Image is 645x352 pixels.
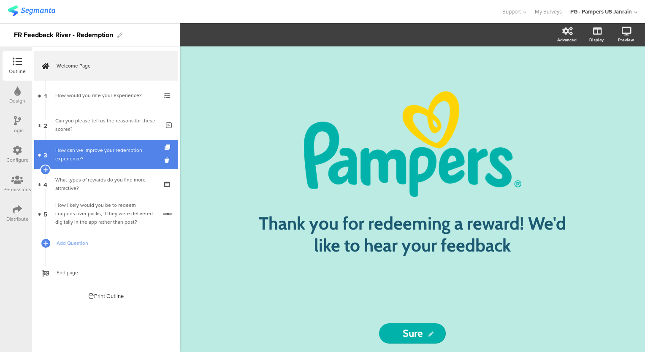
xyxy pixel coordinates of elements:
div: Can you please tell us the reasons for these scores? [55,116,160,133]
div: Design [9,97,25,105]
span: Add Question [57,239,165,247]
i: Delete [165,156,172,164]
span: 2 [43,120,47,130]
p: Thank you for redeeming a reward! We'd like to hear your feedback [256,212,569,256]
span: 4 [43,179,47,189]
input: Start [379,323,446,344]
a: 1 How would you rate your experience? [34,81,178,110]
span: Support [502,8,521,16]
img: segmanta logo [8,5,55,16]
span: Welcome Page [57,62,165,70]
div: Permissions [3,186,31,193]
span: End page [57,268,165,277]
div: PG - Pampers US Janrain [570,8,632,16]
div: Preview [618,37,634,43]
div: Print Outline [89,292,124,300]
div: FR Feedback River - Redemption [14,28,113,42]
div: Configure [6,156,29,164]
a: 2 Can you please tell us the reasons for these scores? [34,110,178,140]
a: 3 How can we improve your redemption experience? [34,140,178,169]
span: 3 [43,150,47,159]
span: 1 [44,91,47,100]
i: Duplicate [165,145,172,150]
a: 5 How likely would you be to redeem coupons over packs, if they were delivered digitally in the a... [34,199,178,228]
div: Outline [9,68,26,75]
div: Logic [11,127,24,134]
a: 4 What types of rewards do you find more attractive? [34,169,178,199]
a: Welcome Page [34,51,178,81]
a: End page [34,258,178,287]
div: What types of rewards do you find more attractive? [55,176,156,192]
div: How would you rate your experience? [55,91,156,100]
span: 5 [43,209,47,218]
div: How can we improve your redemption experience? [55,146,160,163]
div: Distribute [6,215,29,223]
div: Display [589,37,604,43]
div: How likely would you be to redeem coupons over packs, if they were delivered digitally in the app... [55,201,157,226]
div: Advanced [557,37,577,43]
